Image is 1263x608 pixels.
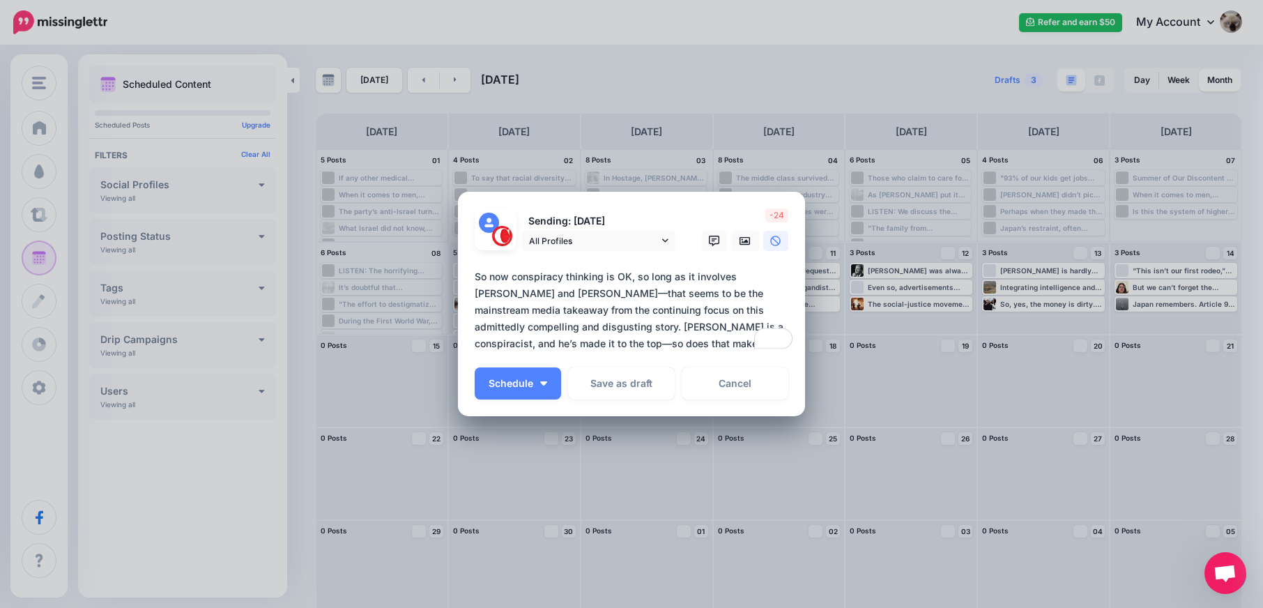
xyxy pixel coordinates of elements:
[489,379,533,388] span: Schedule
[568,367,675,400] button: Save as draft
[765,208,788,222] span: -24
[475,268,795,369] div: So now conspiracy thinking is OK, so long as it involves [PERSON_NAME] and [PERSON_NAME]—that see...
[522,213,675,229] p: Sending: [DATE]
[682,367,788,400] a: Cancel
[475,367,561,400] button: Schedule
[529,234,659,248] span: All Profiles
[522,231,675,251] a: All Profiles
[540,381,547,386] img: arrow-down-white.png
[492,226,512,246] img: 291864331_468958885230530_187971914351797662_n-bsa127305.png
[475,268,795,352] textarea: To enrich screen reader interactions, please activate Accessibility in Grammarly extension settings
[479,213,499,233] img: user_default_image.png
